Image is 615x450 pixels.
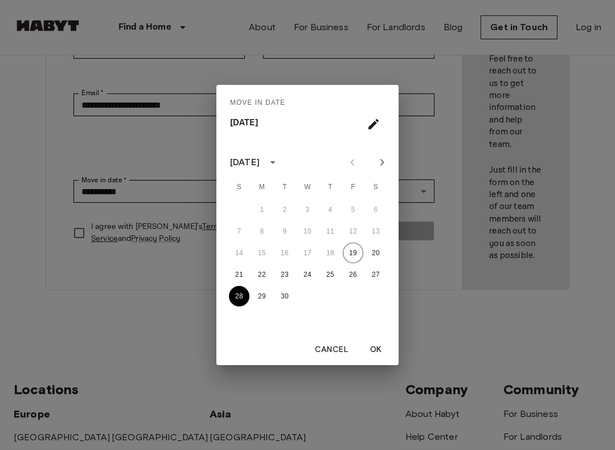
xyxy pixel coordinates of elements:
[343,264,363,285] button: 26
[362,113,385,136] button: calendar view is open, go to text input view
[230,94,285,112] span: Move in date
[297,264,318,285] button: 24
[310,339,353,361] button: Cancel
[343,175,363,198] span: Friday
[230,112,258,134] h4: [DATE]
[230,156,260,169] div: [DATE]
[274,264,295,285] button: 23
[358,339,394,361] button: OK
[372,153,392,172] button: Next month
[229,286,249,306] button: 28
[252,286,272,306] button: 29
[252,175,272,198] span: Monday
[274,175,295,198] span: Tuesday
[274,286,295,306] button: 30
[343,243,363,263] button: 19
[263,153,282,172] button: calendar view is open, switch to year view
[366,243,386,263] button: 20
[320,264,341,285] button: 25
[366,264,386,285] button: 27
[229,175,249,198] span: Sunday
[297,175,318,198] span: Wednesday
[366,175,386,198] span: Saturday
[229,264,249,285] button: 21
[252,264,272,285] button: 22
[320,175,341,198] span: Thursday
